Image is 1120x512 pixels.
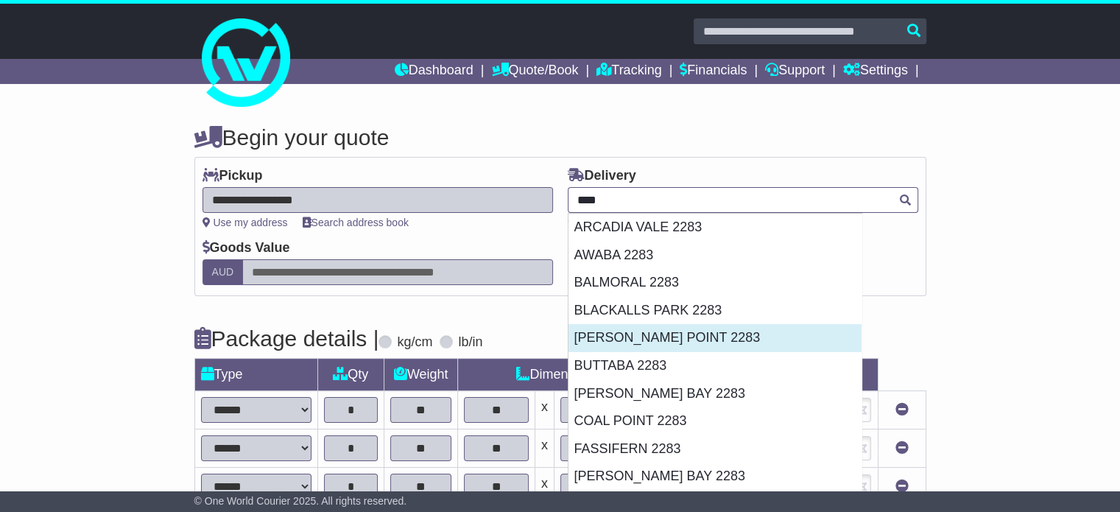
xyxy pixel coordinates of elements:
td: Dimensions (L x W x H) [458,359,727,391]
a: Quote/Book [491,59,578,84]
div: AWABA 2283 [568,242,862,270]
td: Weight [384,359,458,391]
a: Support [765,59,825,84]
a: Settings [843,59,908,84]
div: COAL POINT 2283 [568,407,862,435]
td: x [535,468,554,506]
td: x [535,429,554,468]
label: Delivery [568,168,636,184]
div: BLACKALLS PARK 2283 [568,297,862,325]
td: x [535,391,554,429]
label: AUD [202,259,244,285]
span: © One World Courier 2025. All rights reserved. [194,495,407,507]
label: kg/cm [397,334,432,351]
a: Dashboard [395,59,473,84]
h4: Package details | [194,326,379,351]
div: [PERSON_NAME] BAY 2283 [568,380,862,408]
a: Use my address [202,217,288,228]
a: Financials [680,59,747,84]
div: BUTTABA 2283 [568,352,862,380]
td: Qty [317,359,384,391]
div: FASSIFERN 2283 [568,435,862,463]
h4: Begin your quote [194,125,926,150]
div: [PERSON_NAME] BAY 2283 [568,463,862,491]
label: Pickup [202,168,263,184]
td: Type [194,359,317,391]
div: BALMORAL 2283 [568,269,862,297]
label: Goods Value [202,240,290,256]
div: ARCADIA VALE 2283 [568,214,862,242]
label: lb/in [458,334,482,351]
a: Remove this item [895,441,909,455]
div: [PERSON_NAME] POINT 2283 [568,324,862,352]
a: Remove this item [895,402,909,417]
a: Remove this item [895,479,909,494]
a: Search address book [303,217,409,228]
a: Tracking [596,59,661,84]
